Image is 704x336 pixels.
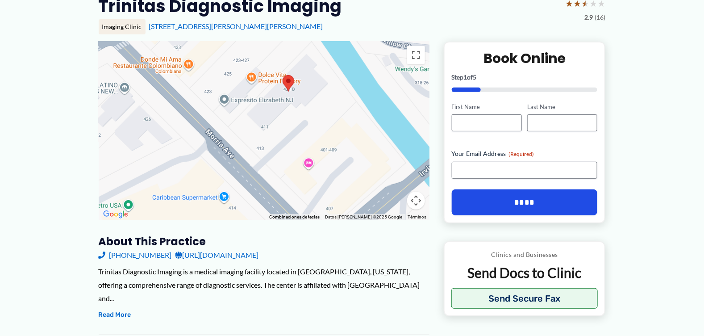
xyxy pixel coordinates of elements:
[99,248,172,262] a: [PHONE_NUMBER]
[175,248,259,262] a: [URL][DOMAIN_NAME]
[101,209,130,220] a: Abre esta zona en Google Maps (se abre en una nueva ventana)
[325,214,403,219] span: Datos [PERSON_NAME] ©2025 Google
[452,149,598,158] label: Your Email Address
[452,74,598,80] p: Step of
[464,73,467,81] span: 1
[473,73,477,81] span: 5
[99,19,146,34] div: Imaging Clinic
[527,103,597,111] label: Last Name
[451,288,598,309] button: Send Secure Fax
[451,264,598,281] p: Send Docs to Clinic
[101,209,130,220] img: Google
[99,310,131,320] button: Read More
[509,151,534,157] span: (Required)
[407,192,425,210] button: Controles de visualización del mapa
[149,22,323,30] a: [STREET_ADDRESS][PERSON_NAME][PERSON_NAME]
[452,50,598,67] h2: Book Online
[451,249,598,260] p: Clinics and Businesses
[408,214,427,219] a: Términos (se abre en una nueva pestaña)
[99,265,429,305] div: Trinitas Diagnostic Imaging is a medical imaging facility located in [GEOGRAPHIC_DATA], [US_STATE...
[452,103,522,111] label: First Name
[407,46,425,64] button: Cambiar a la vista en pantalla completa
[595,12,606,23] span: (16)
[585,12,593,23] span: 2.9
[99,235,429,248] h3: About this practice
[269,214,320,220] button: Combinaciones de teclas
